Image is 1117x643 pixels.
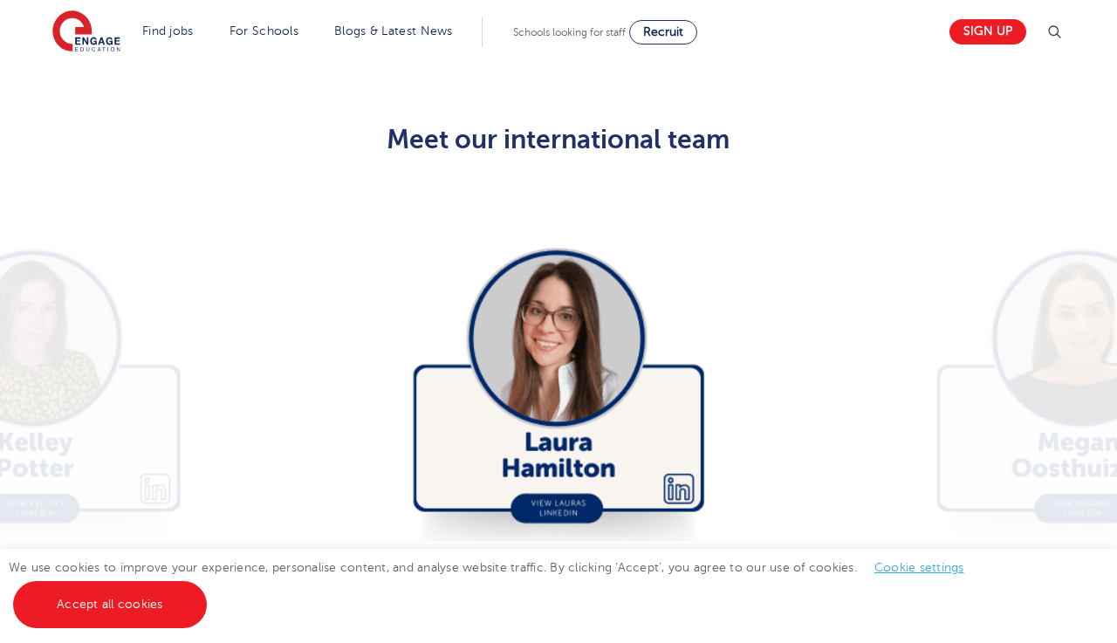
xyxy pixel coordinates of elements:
[52,10,120,54] img: Engage Education
[949,19,1026,44] a: Sign up
[513,26,626,38] span: Schools looking for staff
[131,125,987,154] h2: Meet our international team
[334,24,453,38] a: Blogs & Latest News
[629,20,697,44] a: Recruit
[874,561,964,574] a: Cookie settings
[230,24,298,38] a: For Schools
[142,24,194,38] a: Find jobs
[643,25,683,38] span: Recruit
[9,561,982,611] span: We use cookies to improve your experience, personalise content, and analyse website traffic. By c...
[13,581,207,628] a: Accept all cookies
